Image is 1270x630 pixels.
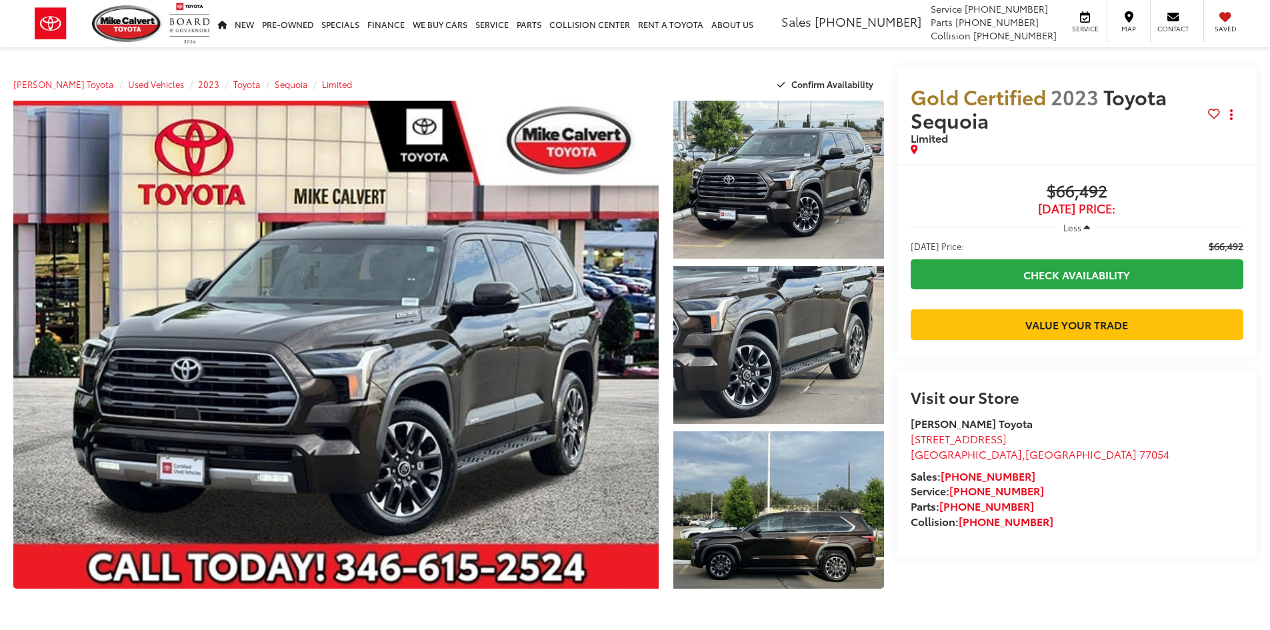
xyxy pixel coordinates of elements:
[911,431,1169,461] a: [STREET_ADDRESS] [GEOGRAPHIC_DATA],[GEOGRAPHIC_DATA] 77054
[911,388,1243,405] h2: Visit our Store
[673,266,884,424] a: Expand Photo 2
[1025,446,1137,461] span: [GEOGRAPHIC_DATA]
[1057,215,1097,239] button: Less
[911,82,1167,134] span: Toyota Sequoia
[911,498,1034,513] strong: Parts:
[911,202,1243,215] span: [DATE] Price:
[92,5,163,42] img: Mike Calvert Toyota
[911,259,1243,289] a: Check Availability
[671,99,885,260] img: 2023 Toyota Sequoia Limited
[911,82,1046,111] span: Gold Certified
[911,468,1035,483] strong: Sales:
[959,513,1053,529] a: [PHONE_NUMBER]
[911,431,1007,446] span: [STREET_ADDRESS]
[1070,24,1100,33] span: Service
[1051,82,1099,111] span: 2023
[911,239,964,253] span: [DATE] Price:
[673,101,884,259] a: Expand Photo 1
[770,73,884,96] button: Confirm Availability
[1063,221,1081,233] span: Less
[322,78,352,90] a: Limited
[1139,446,1169,461] span: 77054
[965,2,1048,15] span: [PHONE_NUMBER]
[955,15,1039,29] span: [PHONE_NUMBER]
[911,309,1243,339] a: Value Your Trade
[911,483,1044,498] strong: Service:
[7,98,665,591] img: 2023 Toyota Sequoia Limited
[815,13,921,30] span: [PHONE_NUMBER]
[1230,109,1233,120] span: dropdown dots
[931,15,953,29] span: Parts
[1211,24,1240,33] span: Saved
[911,513,1053,529] strong: Collision:
[1157,24,1189,33] span: Contact
[911,446,1169,461] span: ,
[1220,103,1243,127] button: Actions
[791,78,873,90] span: Confirm Availability
[198,78,219,90] a: 2023
[13,78,114,90] a: [PERSON_NAME] Toyota
[13,101,659,589] a: Expand Photo 0
[949,483,1044,498] a: [PHONE_NUMBER]
[939,498,1034,513] a: [PHONE_NUMBER]
[233,78,261,90] a: Toyota
[911,130,948,145] span: Limited
[673,431,884,589] a: Expand Photo 3
[1114,24,1143,33] span: Map
[973,29,1057,42] span: [PHONE_NUMBER]
[275,78,308,90] a: Sequoia
[671,429,885,591] img: 2023 Toyota Sequoia Limited
[931,29,971,42] span: Collision
[128,78,184,90] a: Used Vehicles
[911,182,1243,202] span: $66,492
[1209,239,1243,253] span: $66,492
[911,415,1033,431] strong: [PERSON_NAME] Toyota
[941,468,1035,483] a: [PHONE_NUMBER]
[911,446,1022,461] span: [GEOGRAPHIC_DATA]
[931,2,962,15] span: Service
[671,265,885,425] img: 2023 Toyota Sequoia Limited
[781,13,811,30] span: Sales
